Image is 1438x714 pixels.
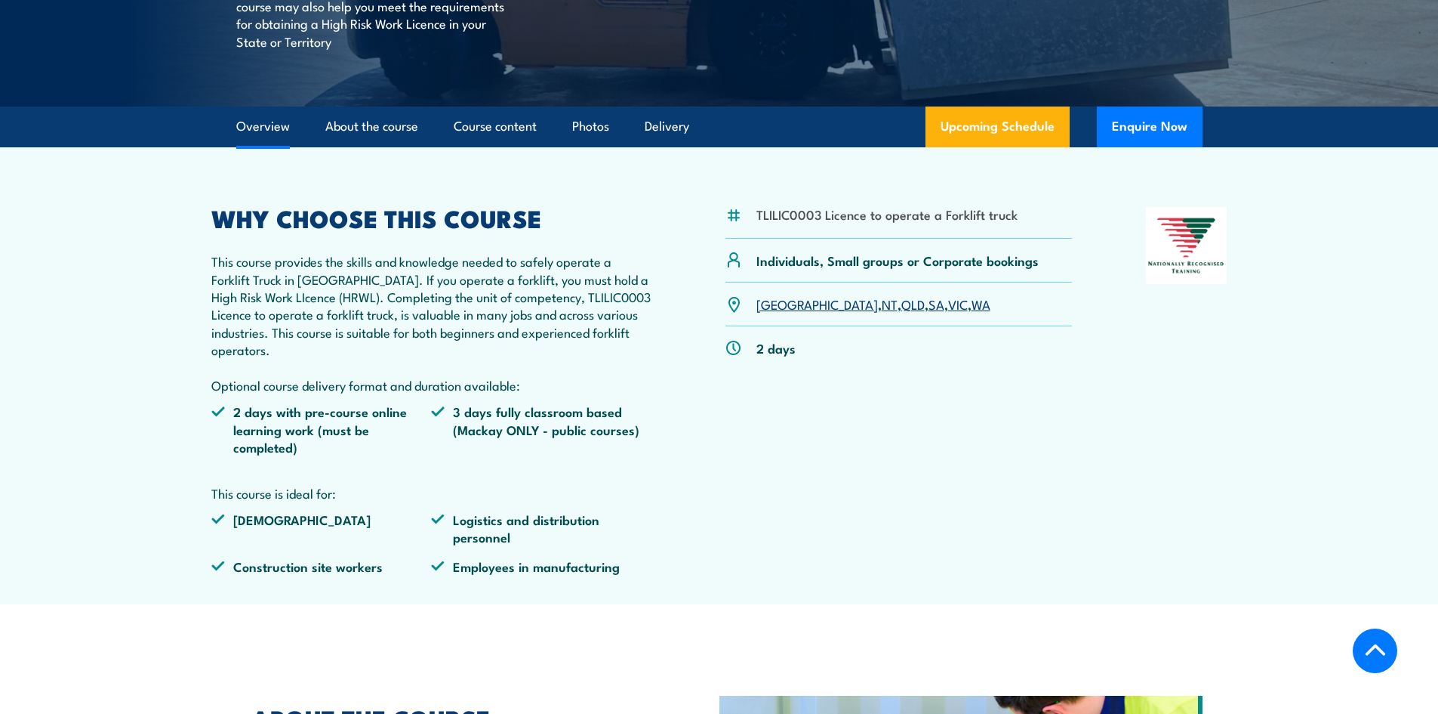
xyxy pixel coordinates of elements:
h2: WHY CHOOSE THIS COURSE [211,207,652,228]
p: Individuals, Small groups or Corporate bookings [756,252,1039,269]
a: Course content [454,107,537,147]
a: Photos [572,107,609,147]
a: NT [882,295,898,313]
a: VIC [948,295,968,313]
li: 2 days with pre-course online learning work (must be completed) [211,403,432,456]
a: SA [928,295,944,313]
li: TLILIC0003 Licence to operate a Forklift truck [756,206,1018,223]
button: Enquire Now [1097,107,1202,147]
a: Overview [236,107,290,147]
li: Construction site workers [211,558,432,575]
li: Employees in manufacturing [431,558,651,575]
img: Nationally Recognised Training logo. [1146,207,1227,284]
p: , , , , , [756,295,990,313]
li: 3 days fully classroom based (Mackay ONLY - public courses) [431,403,651,456]
a: [GEOGRAPHIC_DATA] [756,295,878,313]
a: About the course [325,107,418,147]
p: 2 days [756,339,796,357]
li: [DEMOGRAPHIC_DATA] [211,511,432,546]
a: Upcoming Schedule [925,107,1070,147]
p: This course provides the skills and knowledge needed to safely operate a Forklift Truck in [GEOGR... [211,252,652,394]
a: Delivery [645,107,689,147]
a: WA [971,295,990,313]
li: Logistics and distribution personnel [431,511,651,546]
p: This course is ideal for: [211,484,652,502]
a: QLD [901,295,925,313]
